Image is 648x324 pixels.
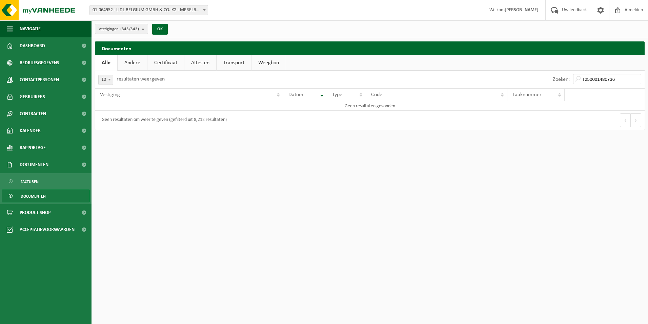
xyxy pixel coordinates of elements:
span: Type [332,92,342,97]
a: Facturen [2,175,90,188]
button: OK [152,24,168,35]
label: resultaten weergeven [117,76,165,82]
div: Geen resultaten om weer te geven (gefilterd uit 8,212 resultaten) [98,114,227,126]
count: (343/343) [120,27,139,31]
span: Vestigingen [99,24,139,34]
span: Vestiging [100,92,120,97]
span: Documenten [20,156,48,173]
span: Rapportage [20,139,46,156]
span: Taaknummer [512,92,542,97]
a: Attesten [184,55,216,71]
span: Contracten [20,105,46,122]
span: Documenten [21,190,46,203]
a: Certificaat [147,55,184,71]
span: Acceptatievoorwaarden [20,221,75,238]
span: Facturen [21,175,39,188]
span: 01-064952 - LIDL BELGIUM GMBH & CO. KG - MERELBEKE [90,5,208,15]
h2: Documenten [95,41,645,55]
span: Dashboard [20,37,45,54]
a: Transport [217,55,251,71]
span: 10 [99,75,113,85]
span: Contactpersonen [20,71,59,88]
span: Product Shop [20,204,50,221]
span: Kalender [20,122,41,139]
button: Vestigingen(343/343) [95,24,148,34]
label: Zoeken: [553,77,570,82]
span: Gebruikers [20,88,45,105]
a: Andere [118,55,147,71]
span: 10 [98,75,113,85]
span: Datum [288,92,303,97]
span: Bedrijfsgegevens [20,54,59,71]
strong: [PERSON_NAME] [505,7,539,13]
button: Previous [620,113,631,127]
a: Alle [95,55,117,71]
td: Geen resultaten gevonden [95,101,645,111]
span: Code [371,92,382,97]
a: Documenten [2,190,90,202]
button: Next [631,113,641,127]
a: Weegbon [251,55,286,71]
span: Navigatie [20,20,41,37]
